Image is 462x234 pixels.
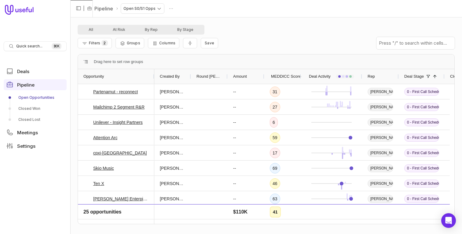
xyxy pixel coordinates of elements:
span: 0 - First Call Scheduled [404,134,439,142]
span: [PERSON_NAME] [368,118,393,126]
span: Deals [17,69,29,74]
span: 0 - First Call Scheduled [404,149,439,157]
button: By Stage [167,26,203,33]
span: Filters [89,41,100,45]
span: -- [233,88,236,95]
a: Pipeline [4,79,67,90]
span: Round [PERSON_NAME] Queue [196,73,222,80]
span: [PERSON_NAME] [368,149,393,157]
div: 69 [270,163,280,173]
span: [PERSON_NAME] [368,134,393,142]
span: Deal Stage [404,73,424,80]
span: -- [233,165,236,172]
button: All [79,26,103,33]
span: Save [205,41,214,45]
div: 27 [270,102,280,112]
span: [PERSON_NAME] Best [368,195,393,203]
span: -- [233,180,236,187]
a: Ten X [93,180,104,187]
span: -- [233,149,236,157]
span: Opportunity [83,73,104,80]
span: [PERSON_NAME] [160,180,185,187]
a: Open Opportunities [4,93,67,102]
a: [PERSON_NAME] Enterpises [93,195,149,202]
a: Mailchimp 2 Segment R&R [93,103,145,111]
a: Kingfisher - Insight Partners [93,210,146,218]
a: Attention Arc [93,134,117,141]
a: cpxi-[GEOGRAPHIC_DATA] [93,149,147,157]
span: [PERSON_NAME] [160,103,185,111]
span: [PERSON_NAME] [160,134,185,141]
span: 0 - First Call Scheduled [404,88,439,96]
span: Created By [160,73,180,80]
span: [PERSON_NAME] [160,88,185,95]
span: Meetings [17,130,38,135]
button: Filter Pipeline [78,38,112,48]
span: Amount [233,73,247,80]
div: 46 [270,178,280,189]
div: 59 [270,132,280,143]
div: 6 [270,117,278,128]
span: -- [233,103,236,111]
span: [PERSON_NAME] [160,195,185,202]
a: Skio Music [93,165,114,172]
span: 0 - First Call Scheduled [404,118,439,126]
span: -- [233,195,236,202]
div: Open Intercom Messenger [441,213,456,228]
div: Row Groups [94,58,143,65]
span: Quick search... [16,44,42,49]
div: Pipeline submenu [4,93,67,124]
span: 0 - First Call Scheduled [404,210,439,218]
button: Create a new saved view [201,38,218,48]
span: [PERSON_NAME] [368,103,393,111]
span: [PERSON_NAME] [160,149,185,157]
span: -- [233,119,236,126]
a: Closed Won [4,104,67,113]
span: [PERSON_NAME] [368,180,393,188]
button: Group Pipeline [116,38,144,48]
div: 17 [270,148,280,158]
span: [PERSON_NAME] [160,210,185,218]
a: Closed Lost [4,115,67,124]
span: 0 - First Call Scheduled [404,180,439,188]
input: Press "/" to search within cells... [376,37,455,49]
div: 63 [270,194,280,204]
button: By Rep [135,26,167,33]
div: 31 [270,87,280,97]
a: Pipeline [94,5,113,12]
span: [PERSON_NAME] [160,165,185,172]
span: | [83,5,85,12]
span: Columns [159,41,175,45]
button: Actions [167,4,176,13]
a: Settings [4,140,67,151]
div: 19 [270,209,280,219]
button: Columns [148,38,179,48]
span: Deal Activity [309,73,331,80]
a: Deals [4,66,67,77]
span: [PERSON_NAME] [368,210,393,218]
button: Collapse sidebar [74,4,83,13]
span: -- [233,210,236,218]
span: 0 - First Call Scheduled [404,164,439,172]
span: 0 - First Call Scheduled [404,195,439,203]
span: [PERSON_NAME] [368,164,393,172]
span: MEDDICC Score [271,73,301,80]
a: Partenamut - reconnect [93,88,138,95]
span: Drag here to set row groups [94,58,143,65]
span: Pipeline [17,83,35,87]
span: Rep [368,73,375,80]
span: [PERSON_NAME] [160,119,185,126]
span: [PERSON_NAME] [368,88,393,96]
span: Groups [127,41,140,45]
button: At Risk [103,26,135,33]
span: 0 - First Call Scheduled [404,103,439,111]
a: Meetings [4,127,67,138]
button: Collapse all rows [183,38,197,49]
span: Settings [17,144,35,148]
div: MEDDICC Score [270,69,295,84]
kbd: ⌘ K [52,43,61,49]
span: 2 [101,40,108,46]
a: Unilever - Insight Partners [93,119,143,126]
span: -- [233,134,236,141]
